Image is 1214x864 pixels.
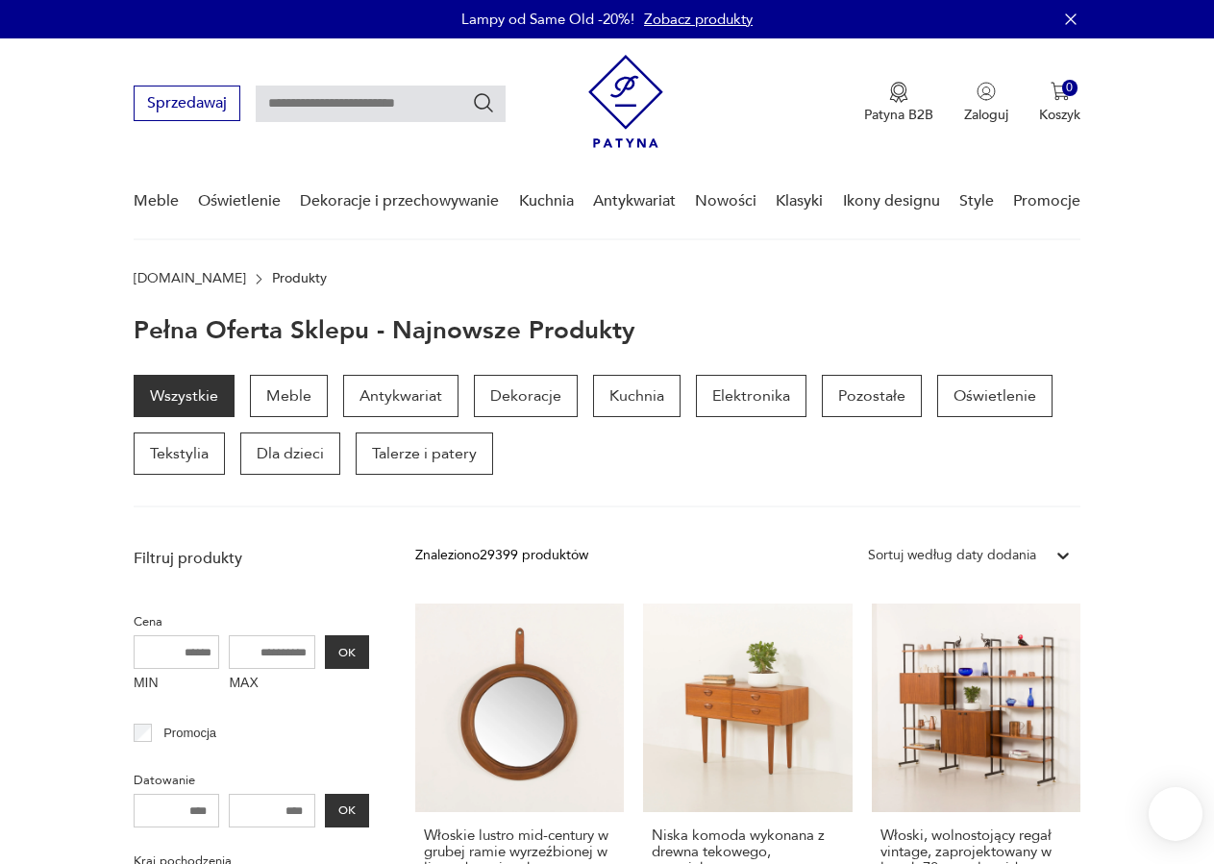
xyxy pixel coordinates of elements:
a: Meble [250,375,328,417]
div: Znaleziono 29399 produktów [415,545,588,566]
a: Meble [134,164,179,238]
label: MIN [134,669,220,700]
p: Promocja [163,723,216,744]
button: OK [325,635,369,669]
button: Szukaj [472,91,495,114]
h1: Pełna oferta sklepu - najnowsze produkty [134,317,635,344]
p: Koszyk [1039,106,1080,124]
a: Antykwariat [593,164,676,238]
button: Patyna B2B [864,82,933,124]
a: Antykwariat [343,375,458,417]
img: Ikonka użytkownika [977,82,996,101]
a: Talerze i patery [356,432,493,475]
a: Elektronika [696,375,806,417]
p: Produkty [272,271,327,286]
a: Wszystkie [134,375,235,417]
a: Promocje [1013,164,1080,238]
a: Kuchnia [593,375,681,417]
p: Filtruj produkty [134,548,369,569]
a: [DOMAIN_NAME] [134,271,246,286]
a: Tekstylia [134,432,225,475]
p: Datowanie [134,770,369,791]
a: Dekoracje i przechowywanie [300,164,499,238]
img: Patyna - sklep z meblami i dekoracjami vintage [588,55,663,148]
a: Dekoracje [474,375,578,417]
div: 0 [1062,80,1078,96]
button: 0Koszyk [1039,82,1080,124]
a: Dla dzieci [240,432,340,475]
a: Zobacz produkty [644,10,753,29]
a: Ikony designu [843,164,940,238]
p: Zaloguj [964,106,1008,124]
img: Ikona medalu [889,82,908,103]
a: Ikona medaluPatyna B2B [864,82,933,124]
p: Lampy od Same Old -20%! [461,10,634,29]
a: Style [959,164,994,238]
a: Oświetlenie [198,164,281,238]
button: Zaloguj [964,82,1008,124]
p: Cena [134,611,369,632]
a: Sprzedawaj [134,98,240,111]
div: Sortuj według daty dodania [868,545,1036,566]
label: MAX [229,669,315,700]
a: Klasyki [776,164,823,238]
img: Ikona koszyka [1051,82,1070,101]
a: Kuchnia [519,164,574,238]
a: Pozostałe [822,375,922,417]
a: Oświetlenie [937,375,1053,417]
button: Sprzedawaj [134,86,240,121]
button: OK [325,794,369,827]
iframe: Smartsupp widget button [1149,787,1202,841]
p: Patyna B2B [864,106,933,124]
a: Nowości [695,164,756,238]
